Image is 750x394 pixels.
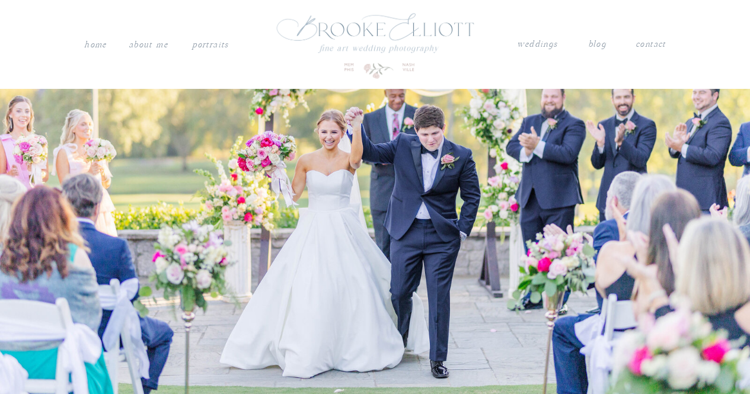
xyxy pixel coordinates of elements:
[191,37,231,49] a: PORTRAITS
[127,37,170,53] a: About me
[636,37,666,49] a: contact
[517,37,558,52] a: weddings
[84,37,107,53] a: Home
[588,37,606,52] a: blog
